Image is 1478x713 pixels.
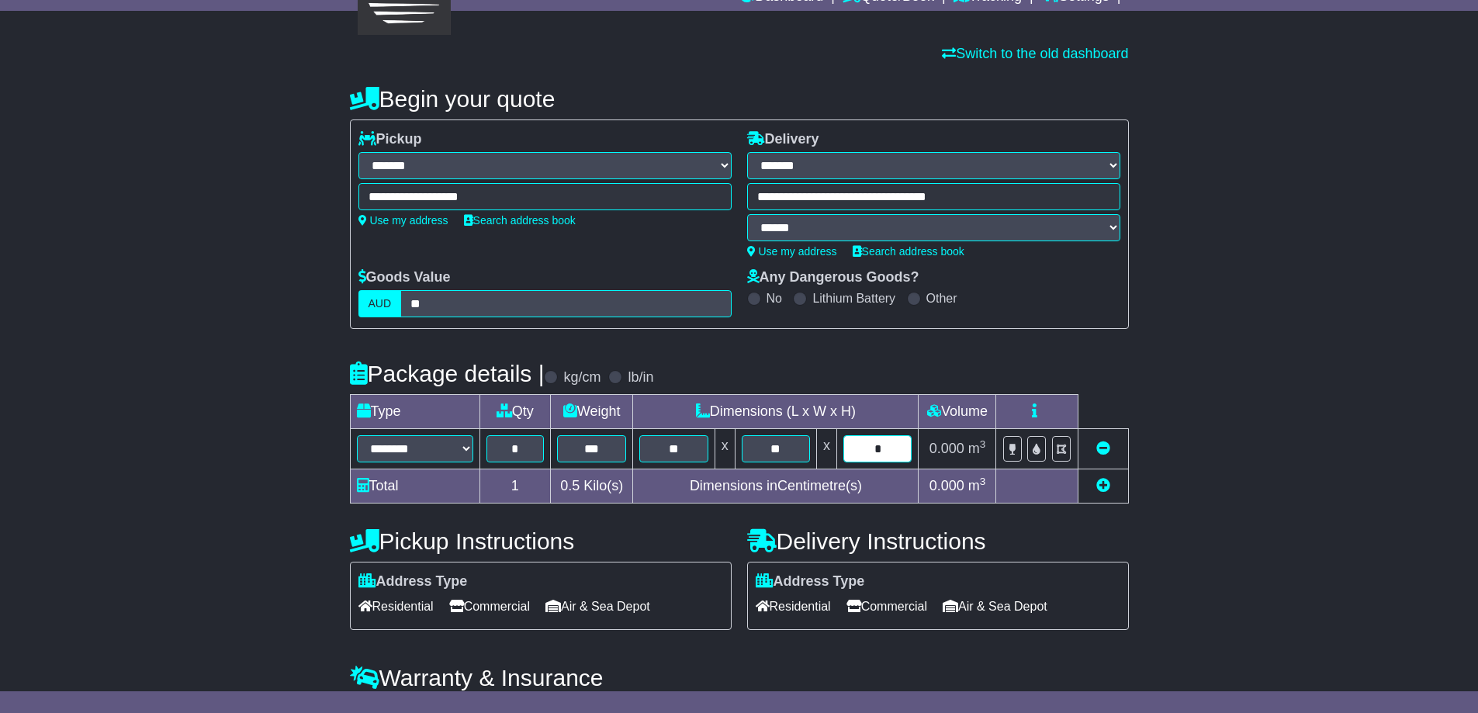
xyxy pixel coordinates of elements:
[756,594,831,618] span: Residential
[358,214,448,227] a: Use my address
[358,573,468,590] label: Address Type
[358,269,451,286] label: Goods Value
[715,429,735,469] td: x
[980,438,986,450] sup: 3
[747,269,919,286] label: Any Dangerous Goods?
[350,86,1129,112] h4: Begin your quote
[929,441,964,456] span: 0.000
[350,361,545,386] h4: Package details |
[633,469,919,504] td: Dimensions in Centimetre(s)
[1096,441,1110,456] a: Remove this item
[853,245,964,258] a: Search address book
[756,573,865,590] label: Address Type
[350,395,479,429] td: Type
[551,395,633,429] td: Weight
[817,429,837,469] td: x
[943,594,1047,618] span: Air & Sea Depot
[929,478,964,493] span: 0.000
[449,594,530,618] span: Commercial
[350,665,1129,691] h4: Warranty & Insurance
[358,290,402,317] label: AUD
[551,469,633,504] td: Kilo(s)
[846,594,927,618] span: Commercial
[633,395,919,429] td: Dimensions (L x W x H)
[464,214,576,227] a: Search address book
[563,369,601,386] label: kg/cm
[358,131,422,148] label: Pickup
[747,245,837,258] a: Use my address
[358,594,434,618] span: Residential
[980,476,986,487] sup: 3
[942,46,1128,61] a: Switch to the old dashboard
[968,478,986,493] span: m
[1096,478,1110,493] a: Add new item
[968,441,986,456] span: m
[767,291,782,306] label: No
[747,528,1129,554] h4: Delivery Instructions
[926,291,957,306] label: Other
[919,395,996,429] td: Volume
[560,478,580,493] span: 0.5
[747,131,819,148] label: Delivery
[479,395,551,429] td: Qty
[628,369,653,386] label: lb/in
[479,469,551,504] td: 1
[545,594,650,618] span: Air & Sea Depot
[812,291,895,306] label: Lithium Battery
[350,528,732,554] h4: Pickup Instructions
[350,469,479,504] td: Total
